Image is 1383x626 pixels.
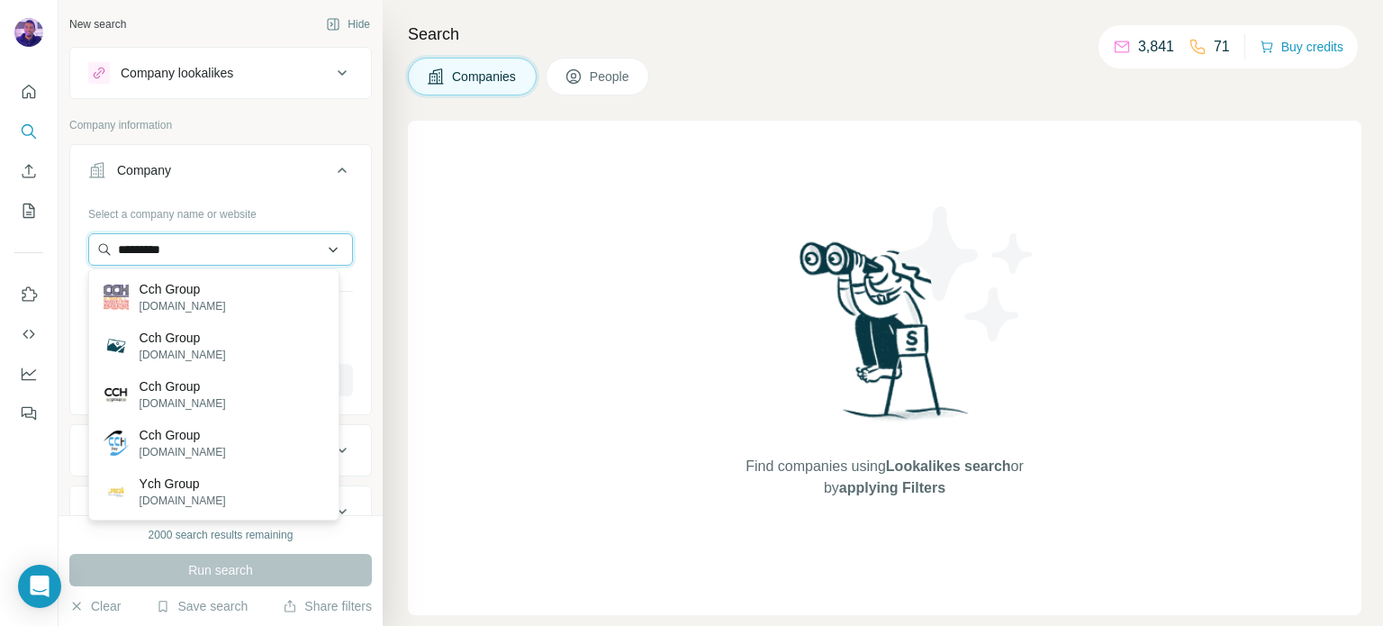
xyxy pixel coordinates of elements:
[104,333,129,358] img: Cch Group
[14,358,43,390] button: Dashboard
[104,479,129,504] img: Ych Group
[140,298,226,314] p: [DOMAIN_NAME]
[70,429,371,472] button: Industry
[14,318,43,350] button: Use Surfe API
[140,475,226,493] p: Ych Group
[14,155,43,187] button: Enrich CSV
[14,115,43,148] button: Search
[69,16,126,32] div: New search
[140,280,226,298] p: Cch Group
[18,565,61,608] div: Open Intercom Messenger
[104,431,129,456] img: Cch Group
[313,11,383,38] button: Hide
[70,149,371,199] button: Company
[791,237,979,438] img: Surfe Illustration - Woman searching with binoculars
[149,527,294,543] div: 2000 search results remaining
[70,51,371,95] button: Company lookalikes
[140,426,226,444] p: Cch Group
[117,161,171,179] div: Company
[70,490,371,533] button: HQ location
[283,597,372,615] button: Share filters
[104,382,129,407] img: Cch Group
[886,458,1011,474] span: Lookalikes search
[408,22,1361,47] h4: Search
[121,64,233,82] div: Company lookalikes
[140,347,226,363] p: [DOMAIN_NAME]
[69,117,372,133] p: Company information
[140,329,226,347] p: Cch Group
[14,76,43,108] button: Quick start
[140,395,226,412] p: [DOMAIN_NAME]
[156,597,248,615] button: Save search
[69,597,121,615] button: Clear
[14,278,43,311] button: Use Surfe on LinkedIn
[14,18,43,47] img: Avatar
[14,195,43,227] button: My lists
[1214,36,1230,58] p: 71
[140,377,226,395] p: Cch Group
[740,456,1028,499] span: Find companies using or by
[839,480,945,495] span: applying Filters
[1260,34,1343,59] button: Buy credits
[885,193,1047,355] img: Surfe Illustration - Stars
[104,285,129,310] img: Cch Group
[1138,36,1174,58] p: 3,841
[14,397,43,430] button: Feedback
[140,444,226,460] p: [DOMAIN_NAME]
[590,68,631,86] span: People
[88,199,353,222] div: Select a company name or website
[452,68,518,86] span: Companies
[140,493,226,509] p: [DOMAIN_NAME]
